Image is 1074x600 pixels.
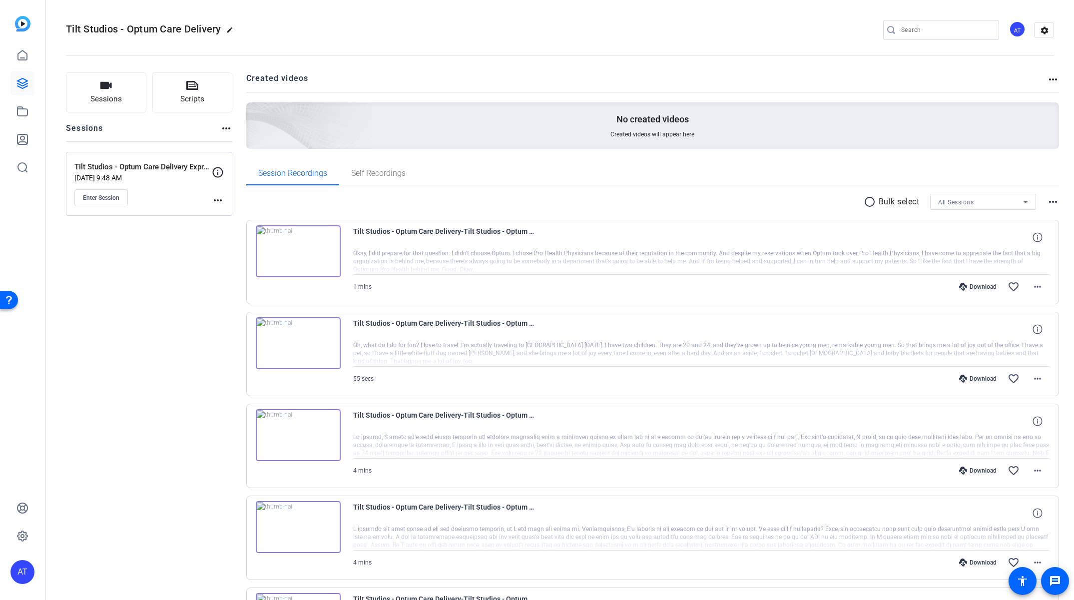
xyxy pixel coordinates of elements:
[1017,575,1029,587] mat-icon: accessibility
[10,560,34,584] div: AT
[152,72,233,112] button: Scripts
[226,26,238,38] mat-icon: edit
[616,113,689,125] p: No created videos
[353,467,372,474] span: 4 mins
[180,93,204,105] span: Scripts
[74,161,212,173] p: Tilt Studios - Optum Care Delivery Express - Recording Session
[353,317,538,341] span: Tilt Studios - Optum Care Delivery-Tilt Studios - Optum Care Delivery Express - Recording Session...
[1032,281,1044,293] mat-icon: more_horiz
[1047,73,1059,85] mat-icon: more_horiz
[353,409,538,433] span: Tilt Studios - Optum Care Delivery-Tilt Studios - Optum Care Delivery Express - Recording Session...
[66,122,103,141] h2: Sessions
[938,199,974,206] span: All Sessions
[15,16,30,31] img: blue-gradient.svg
[954,283,1002,291] div: Download
[353,559,372,566] span: 4 mins
[1009,21,1026,37] div: AT
[353,501,538,525] span: Tilt Studios - Optum Care Delivery-Tilt Studios - Optum Care Delivery Express - Recording Session...
[90,93,122,105] span: Sessions
[256,225,341,277] img: thumb-nail
[353,375,374,382] span: 55 secs
[83,194,119,202] span: Enter Session
[954,467,1002,475] div: Download
[256,409,341,461] img: thumb-nail
[1032,465,1044,477] mat-icon: more_horiz
[1032,557,1044,569] mat-icon: more_horiz
[1008,373,1020,385] mat-icon: favorite_border
[134,3,373,220] img: Creted videos background
[256,317,341,369] img: thumb-nail
[1035,23,1055,38] mat-icon: settings
[954,559,1002,567] div: Download
[1009,21,1027,38] ngx-avatar: Abraham Turcotte
[1049,575,1061,587] mat-icon: message
[246,72,1048,92] h2: Created videos
[901,24,991,36] input: Search
[74,189,128,206] button: Enter Session
[610,130,694,138] span: Created videos will appear here
[1032,373,1044,385] mat-icon: more_horiz
[258,169,327,177] span: Session Recordings
[353,283,372,290] span: 1 mins
[954,375,1002,383] div: Download
[1008,465,1020,477] mat-icon: favorite_border
[256,501,341,553] img: thumb-nail
[351,169,406,177] span: Self Recordings
[66,72,146,112] button: Sessions
[353,225,538,249] span: Tilt Studios - Optum Care Delivery-Tilt Studios - Optum Care Delivery Express - Recording Session...
[879,196,920,208] p: Bulk select
[220,122,232,134] mat-icon: more_horiz
[1008,281,1020,293] mat-icon: favorite_border
[66,23,221,35] span: Tilt Studios - Optum Care Delivery
[1008,557,1020,569] mat-icon: favorite_border
[864,196,879,208] mat-icon: radio_button_unchecked
[212,194,224,206] mat-icon: more_horiz
[1047,196,1059,208] mat-icon: more_horiz
[74,174,212,182] p: [DATE] 9:48 AM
